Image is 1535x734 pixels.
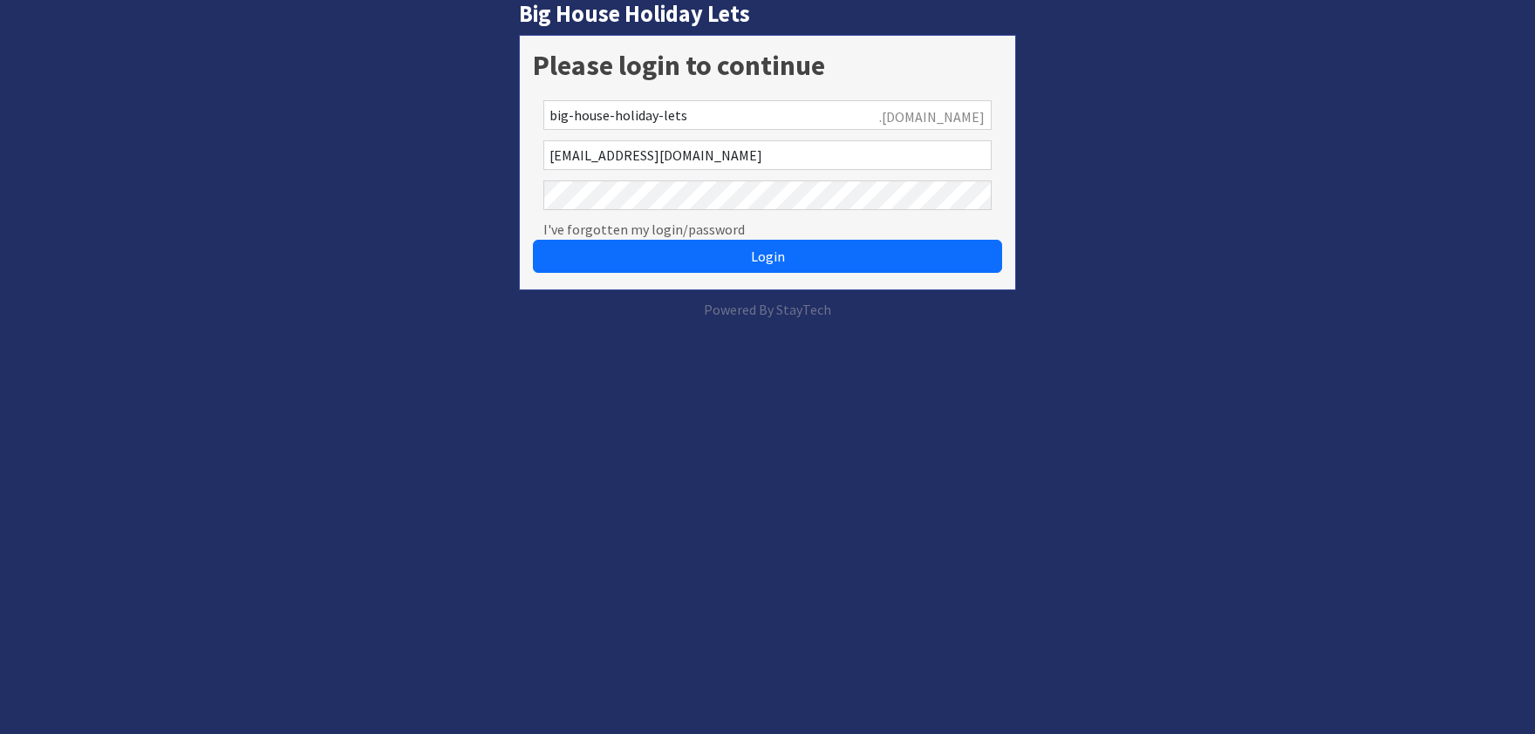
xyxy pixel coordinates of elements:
button: Login [533,240,1003,273]
a: I've forgotten my login/password [543,219,745,240]
span: .[DOMAIN_NAME] [879,106,985,127]
span: Login [751,248,785,265]
h1: Please login to continue [533,49,1003,82]
p: Powered By StayTech [519,299,1017,320]
input: Email [543,140,993,170]
input: Account Reference [543,100,993,130]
